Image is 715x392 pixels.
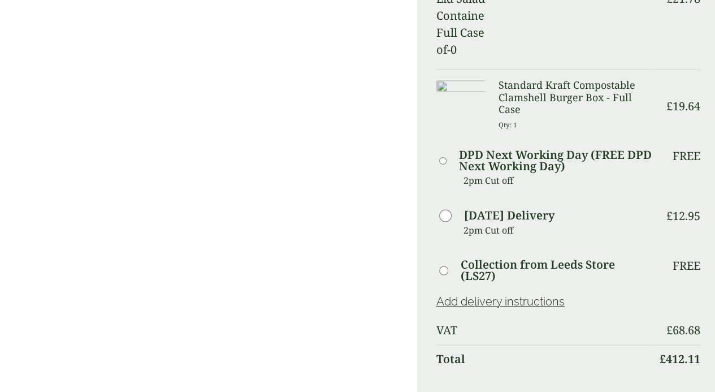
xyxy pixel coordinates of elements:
[666,98,700,114] bdi: 19.64
[660,351,700,366] bdi: 412.11
[666,208,673,223] span: £
[499,120,517,129] small: Qty: 1
[666,208,700,223] bdi: 12.95
[499,79,652,116] h3: Standard Kraft Compostable Clamshell Burger Box - Full Case
[463,172,652,189] p: 2pm Cut off
[436,344,652,372] th: Total
[436,316,652,343] th: VAT
[461,259,652,282] label: Collection from Leeds Store (LS27)
[666,98,673,114] span: £
[666,322,700,337] bdi: 68.68
[463,222,652,239] p: 2pm Cut off
[436,295,565,308] a: Add delivery instructions
[464,210,554,221] label: [DATE] Delivery
[459,149,652,172] label: DPD Next Working Day (FREE DPD Next Working Day)
[673,259,700,273] p: Free
[673,149,700,163] p: Free
[666,322,673,337] span: £
[660,351,666,366] span: £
